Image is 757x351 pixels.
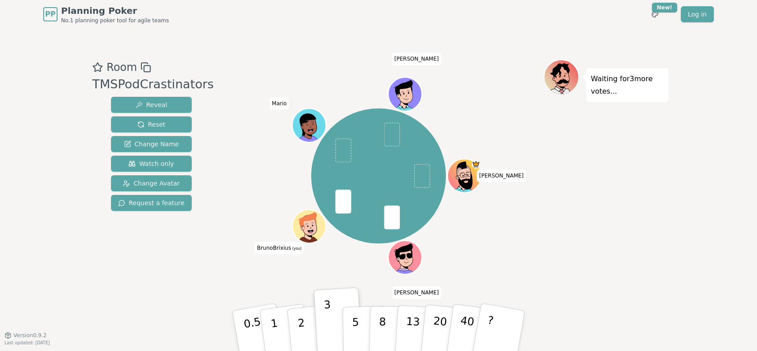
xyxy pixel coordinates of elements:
span: Watch only [128,159,174,168]
span: Request a feature [118,198,185,207]
button: Add as favourite [92,59,103,75]
span: Click to change your name [477,169,526,182]
button: Watch only [111,156,192,172]
span: Last updated: [DATE] [4,340,50,345]
button: Version0.9.2 [4,332,47,339]
span: Planning Poker [61,4,169,17]
span: Toce is the host [472,160,480,169]
span: Change Name [124,140,179,149]
span: Click to change your name [392,286,441,299]
a: PPPlanning PokerNo.1 planning poker tool for agile teams [43,4,169,24]
span: Reveal [136,100,167,109]
button: Click to change your avatar [293,211,325,242]
button: Request a feature [111,195,192,211]
span: (you) [291,247,302,251]
a: Log in [681,6,714,22]
div: TMSPodCrastinators [92,75,214,94]
span: Click to change your name [255,242,304,254]
button: Reset [111,116,192,132]
span: Click to change your name [270,98,289,110]
button: Change Name [111,136,192,152]
span: PP [45,9,55,20]
p: Waiting for 3 more votes... [591,73,664,98]
span: Reset [137,120,165,129]
span: Change Avatar [123,179,180,188]
span: Version 0.9.2 [13,332,47,339]
p: 3 [324,298,333,347]
button: Change Avatar [111,175,192,191]
button: Reveal [111,97,192,113]
div: New! [652,3,677,12]
span: Click to change your name [392,53,441,66]
button: New! [647,6,663,22]
span: Room [107,59,137,75]
span: No.1 planning poker tool for agile teams [61,17,169,24]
